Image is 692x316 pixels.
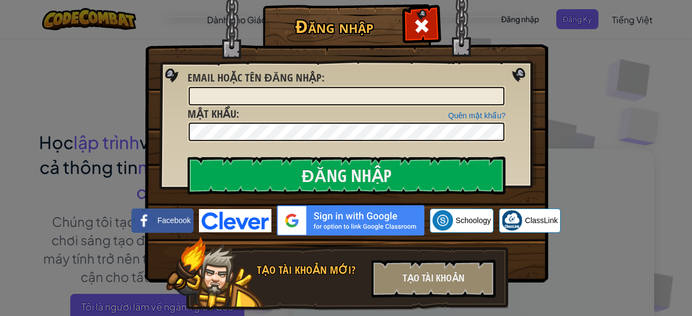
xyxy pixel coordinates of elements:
h1: Đăng nhập [265,17,403,36]
span: Schoology [456,215,491,226]
span: ClassLink [525,215,558,226]
img: schoology.png [432,210,453,231]
span: Facebook [157,215,190,226]
img: gplus_sso_button2.svg [277,205,424,236]
img: classlink-logo-small.png [502,210,522,231]
img: facebook_small.png [134,210,155,231]
label: : [188,106,239,122]
span: Email hoặc tên đăng nhập [188,70,322,85]
div: Tạo tài khoản mới? [257,263,365,278]
a: Quên mật khẩu? [448,111,505,120]
span: Mật khẩu [188,106,236,121]
div: Tạo tài khoản [371,260,496,298]
input: Đăng nhập [188,157,505,194]
label: : [188,70,324,86]
img: clever-logo-blue.png [199,209,271,232]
